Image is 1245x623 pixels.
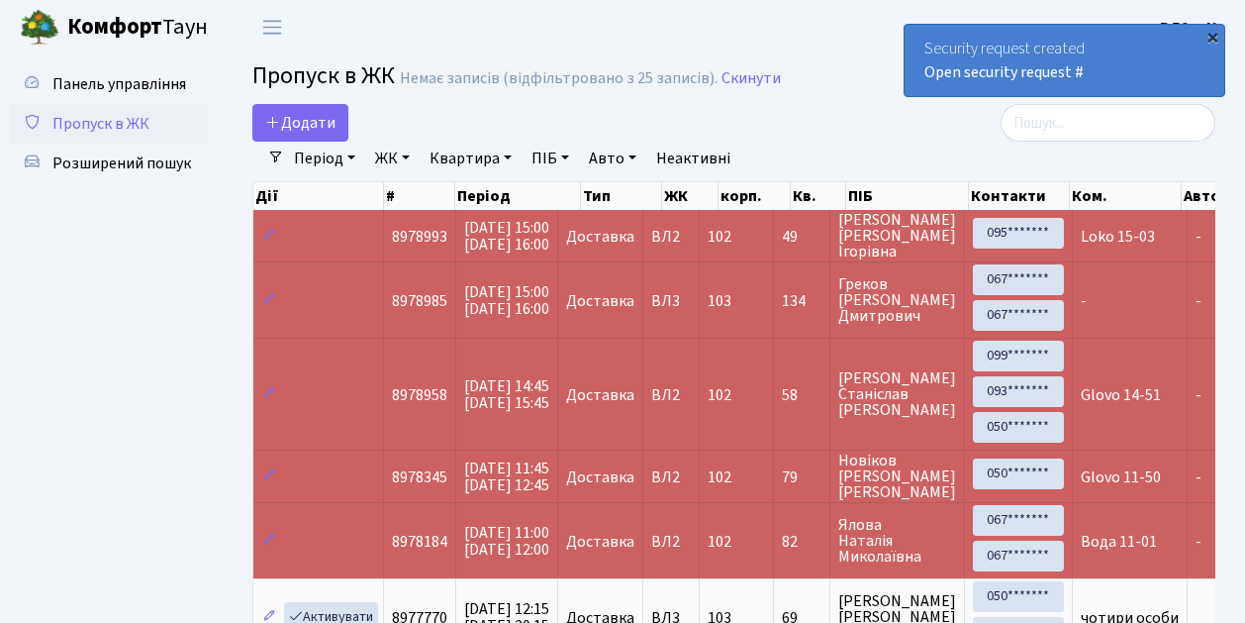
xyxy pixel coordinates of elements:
span: 102 [708,467,731,488]
a: Квартира [422,142,520,175]
input: Пошук... [1001,104,1215,142]
span: 49 [782,229,821,245]
a: Додати [252,104,348,142]
a: ЖК [367,142,418,175]
span: Додати [265,112,335,134]
span: Доставка [566,469,634,485]
span: Glovo 11-50 [1081,467,1161,488]
button: Переключити навігацію [247,11,297,44]
span: Пропуск в ЖК [52,113,149,135]
span: - [1196,290,1201,312]
span: Доставка [566,229,634,245]
span: [DATE] 14:45 [DATE] 15:45 [464,375,549,414]
b: ВЛ2 -. К. [1160,17,1221,39]
span: ВЛ2 [651,534,691,550]
a: Період [286,142,363,175]
th: ЖК [662,182,718,210]
span: - [1081,290,1087,312]
th: Дії [253,182,384,210]
span: 82 [782,534,821,550]
span: 8978345 [392,467,447,488]
span: ВЛ2 [651,229,691,245]
th: корп. [718,182,791,210]
span: 8978958 [392,384,447,406]
span: Доставка [566,293,634,309]
th: Період [455,182,581,210]
a: Пропуск в ЖК [10,104,208,144]
a: Панель управління [10,64,208,104]
span: - [1196,226,1201,248]
a: Open security request # [924,61,1084,83]
span: [DATE] 11:45 [DATE] 12:45 [464,458,549,496]
span: ВЛ2 [651,469,691,485]
span: 8978993 [392,226,447,248]
a: Неактивні [648,142,738,175]
th: Тип [581,182,662,210]
span: 103 [708,290,731,312]
span: Розширений пошук [52,153,191,174]
th: Ком. [1070,182,1182,210]
span: Доставка [566,534,634,550]
span: 102 [708,531,731,553]
span: Новіков [PERSON_NAME] [PERSON_NAME] [838,453,956,500]
span: - [1196,384,1201,406]
div: × [1202,27,1222,47]
span: Glovo 14-51 [1081,384,1161,406]
span: ВЛ2 [651,387,691,403]
th: ПІБ [846,182,969,210]
span: [PERSON_NAME] [PERSON_NAME] Ігорівна [838,212,956,260]
span: 58 [782,387,821,403]
span: [DATE] 15:00 [DATE] 16:00 [464,281,549,320]
span: Доставка [566,387,634,403]
a: Розширений пошук [10,144,208,183]
span: Loko 15-03 [1081,226,1155,248]
span: 8978184 [392,531,447,553]
span: Греков [PERSON_NAME] Дмитрович [838,276,956,324]
span: - [1196,531,1201,553]
th: Контакти [969,182,1070,210]
img: logo.png [20,8,59,48]
span: Вода 11-01 [1081,531,1157,553]
a: ПІБ [524,142,577,175]
span: [PERSON_NAME] Станіслав [PERSON_NAME] [838,370,956,418]
a: Авто [581,142,644,175]
span: Панель управління [52,73,186,95]
span: 102 [708,226,731,248]
span: Таун [67,11,208,45]
span: [DATE] 15:00 [DATE] 16:00 [464,217,549,256]
span: [DATE] 11:00 [DATE] 12:00 [464,522,549,561]
span: 134 [782,293,821,309]
span: ВЛ3 [651,293,691,309]
span: - [1196,467,1201,488]
b: Комфорт [67,11,162,43]
span: Ялова Наталія Миколаївна [838,517,956,565]
a: ВЛ2 -. К. [1160,16,1221,40]
span: 8978985 [392,290,447,312]
span: 102 [708,384,731,406]
div: Немає записів (відфільтровано з 25 записів). [400,69,718,88]
th: Кв. [791,182,846,210]
a: Скинути [721,69,781,88]
th: # [384,182,455,210]
div: Security request created [905,25,1224,96]
span: Пропуск в ЖК [252,58,395,93]
span: 79 [782,469,821,485]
